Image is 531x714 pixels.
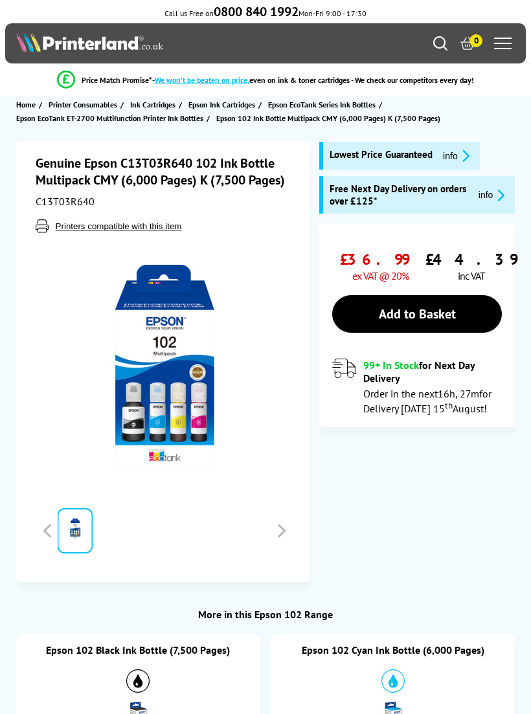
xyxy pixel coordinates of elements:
a: Epson EcoTank ET-2700 Multifunction Printer Ink Bottles [16,111,207,125]
span: C13T03R640 [36,195,95,208]
a: More in this Epson 102 Range [198,608,333,621]
button: Printers compatible with this item [52,221,186,232]
a: 0 [460,36,475,50]
span: We won’t be beaten on price, [155,75,249,85]
span: ex VAT @ 20% [352,269,409,282]
a: Printer Consumables [49,98,120,111]
span: inc VAT [458,269,485,282]
div: - even on ink & toner cartridges - We check our competitors every day! [152,75,474,85]
img: Cyan [381,669,405,693]
div: modal_delivery [332,359,502,414]
span: Home [16,98,36,111]
a: 0800 840 1992 [214,8,299,18]
a: Add to Basket [332,295,502,333]
sup: th [445,399,453,411]
a: Search [433,36,447,50]
h1: Genuine Epson C13T03R640 102 Ink Bottle Multipack CMY (6,000 Pages) K (7,500 Pages) [36,155,294,188]
a: Epson EcoTank Series Ink Bottles [268,98,379,111]
li: modal_Promise [6,69,525,91]
a: Epson Ink Cartridges [188,98,258,111]
span: Epson EcoTank ET-2700 Multifunction Printer Ink Bottles [16,111,203,125]
span: £36.99 [340,249,409,269]
a: Epson 102 Cyan Ink Bottle (6,000 Pages) [302,643,484,656]
img: Epson C13T03R640 102 Ink Bottle Multipack CMY (6,000 Pages) K (7,500 Pages) [64,265,265,466]
span: £44.39 [425,249,517,269]
span: Lowest Price Guaranteed [330,148,433,163]
span: Epson EcoTank Series Ink Bottles [268,98,376,111]
button: promo-description [439,148,473,163]
a: Printerland Logo [16,32,265,55]
span: Printer Consumables [49,98,117,111]
button: promo-description [475,188,509,203]
span: 0 [469,34,482,47]
span: Ink Cartridges [130,98,175,111]
a: Epson 102 Black Ink Bottle (7,500 Pages) [46,643,230,656]
span: Epson 102 Ink Bottle Multipack CMY (6,000 Pages) K (7,500 Pages) [216,113,440,123]
img: Printerland Logo [16,32,163,52]
div: for Next Day Delivery [363,359,502,385]
span: 16h, 27m [438,387,479,400]
span: Order in the next for Delivery [DATE] 15 August! [363,387,491,415]
span: 99+ In Stock [363,359,419,372]
b: 0800 840 1992 [214,3,299,20]
span: Epson Ink Cartridges [188,98,255,111]
span: Free Next Day Delivery on orders over £125* [330,183,468,207]
a: Ink Cartridges [130,98,179,111]
a: Home [16,98,39,111]
span: Price Match Promise* [82,75,152,85]
img: Black [126,669,150,693]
